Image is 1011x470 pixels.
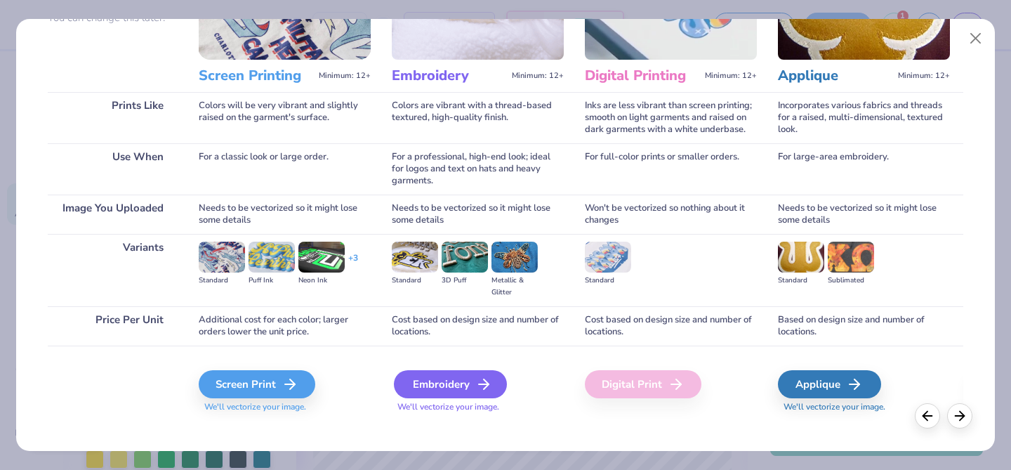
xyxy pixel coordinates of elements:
div: Needs to be vectorized so it might lose some details [392,195,564,234]
span: We'll vectorize your image. [778,401,950,413]
div: For large-area embroidery. [778,143,950,195]
div: Cost based on design size and number of locations. [392,306,564,346]
div: Additional cost for each color; larger orders lower the unit price. [199,306,371,346]
span: We'll vectorize your image. [199,401,371,413]
div: 3D Puff [442,275,488,287]
div: Variants [48,234,178,306]
div: Digital Print [585,370,701,398]
div: Price Per Unit [48,306,178,346]
div: Puff Ink [249,275,295,287]
div: Standard [199,275,245,287]
img: Standard [199,242,245,273]
span: Minimum: 12+ [512,71,564,81]
button: Close [963,25,989,52]
img: Standard [585,242,631,273]
img: Metallic & Glitter [491,242,538,273]
img: Puff Ink [249,242,295,273]
span: Minimum: 12+ [705,71,757,81]
img: Standard [392,242,438,273]
h3: Digital Printing [585,67,699,85]
div: Standard [778,275,824,287]
div: Won't be vectorized so nothing about it changes [585,195,757,234]
div: + 3 [348,252,358,276]
p: You can change this later. [48,12,178,24]
span: Minimum: 12+ [319,71,371,81]
div: Standard [392,275,438,287]
div: Needs to be vectorized so it might lose some details [778,195,950,234]
div: Colors are vibrant with a thread-based textured, high-quality finish. [392,92,564,143]
div: For full-color prints or smaller orders. [585,143,757,195]
img: 3D Puff [442,242,488,273]
div: Metallic & Glitter [491,275,538,299]
div: For a professional, high-end look; ideal for logos and text on hats and heavy garments. [392,143,564,195]
div: Inks are less vibrant than screen printing; smooth on light garments and raised on dark garments ... [585,92,757,143]
h3: Screen Printing [199,67,313,85]
div: Cost based on design size and number of locations. [585,306,757,346]
div: Image You Uploaded [48,195,178,234]
div: Use When [48,143,178,195]
img: Sublimated [828,242,874,273]
div: Incorporates various fabrics and threads for a raised, multi-dimensional, textured look. [778,92,950,143]
div: Needs to be vectorized so it might lose some details [199,195,371,234]
div: Sublimated [828,275,874,287]
div: Embroidery [394,370,507,398]
div: Prints Like [48,92,178,143]
div: Applique [778,370,881,398]
img: Standard [778,242,824,273]
div: Based on design size and number of locations. [778,306,950,346]
div: Colors will be very vibrant and slightly raised on the garment's surface. [199,92,371,143]
span: Minimum: 12+ [898,71,950,81]
span: We'll vectorize your image. [392,401,564,413]
div: For a classic look or large order. [199,143,371,195]
div: Neon Ink [298,275,345,287]
img: Neon Ink [298,242,345,273]
h3: Embroidery [392,67,506,85]
div: Standard [585,275,631,287]
h3: Applique [778,67,892,85]
div: Screen Print [199,370,315,398]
